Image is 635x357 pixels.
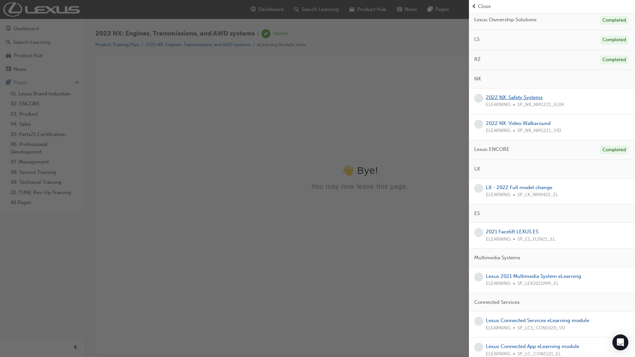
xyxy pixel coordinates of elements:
[486,120,551,126] a: 2022 NX: Video Walkaround
[600,16,628,25] div: Completed
[486,317,589,323] a: Lexus Connected Services eLearning module
[486,191,510,199] span: ELEARNING
[3,118,516,126] div: You may now leave this page.
[472,3,632,10] button: prev-iconClose
[474,184,483,193] span: learningRecordVerb_NONE-icon
[486,101,510,109] span: ELEARNING
[474,298,520,306] span: Connected Services
[3,100,516,111] div: 👋 Bye!
[486,184,552,190] a: LX - 2022 Full model change
[517,324,565,332] span: SP_LCS_CON1020_VD
[474,94,483,103] span: learningRecordVerb_NONE-icon
[612,334,628,350] div: Open Intercom Messenger
[474,36,480,43] span: LS
[474,228,483,237] span: learningRecordVerb_NONE-icon
[486,280,510,288] span: ELEARNING
[486,343,579,349] a: Lexus Connected App eLearning module
[474,273,483,282] span: learningRecordVerb_NONE-icon
[478,3,491,10] span: Close
[474,120,483,129] span: learningRecordVerb_NONE-icon
[517,280,559,288] span: SP_LEX2021MM_EL
[474,210,480,217] span: ES
[600,56,628,64] div: Completed
[600,146,628,155] div: Completed
[517,236,555,243] span: SP_ES_FL0921_EL
[474,56,481,63] span: RZ
[486,324,510,332] span: ELEARNING
[486,127,510,135] span: ELEARNING
[517,191,558,199] span: SP_LX_NM0422_EL
[474,16,537,24] span: Lexus Ownership Solutions
[474,343,483,352] span: learningRecordVerb_NONE-icon
[474,146,509,153] span: Lexus ENCORE
[474,317,483,326] span: learningRecordVerb_NONE-icon
[474,75,481,83] span: NX
[600,36,628,45] div: Completed
[486,229,538,235] a: 2021 Facelift LEXUS ES
[474,254,520,262] span: Multimedia Systems
[474,165,480,173] span: LX
[486,94,543,100] a: 2022 NX: Safety Systems
[486,236,510,243] span: ELEARNING
[517,127,561,135] span: SP_NX_NM1221_VID
[517,101,564,109] span: SP_NX_NM1221_EL04
[472,3,477,10] span: prev-icon
[486,273,581,279] a: Lexus 2021 Multimedia System eLearning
